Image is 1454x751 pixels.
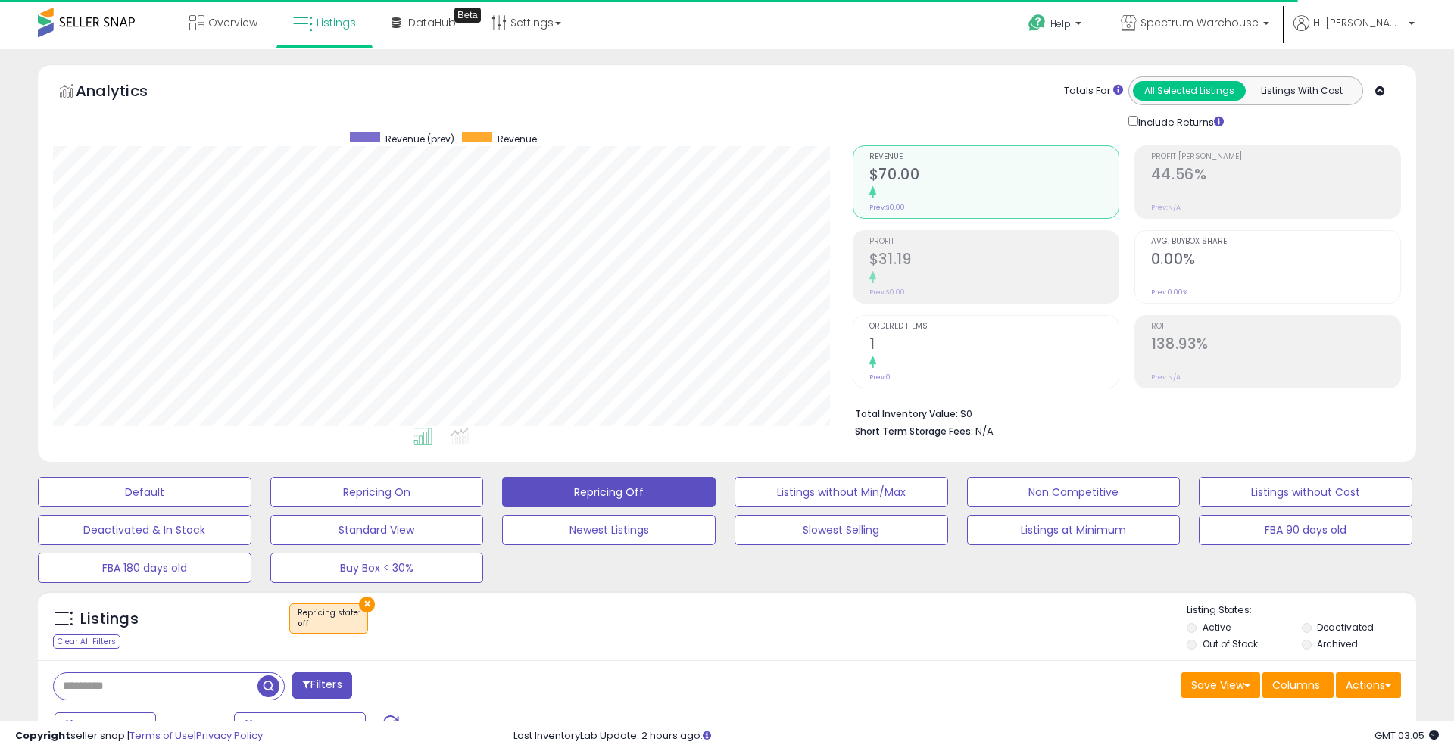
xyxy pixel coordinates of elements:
button: Slowest Selling [735,515,948,545]
small: Prev: 0.00% [1151,288,1187,297]
div: seller snap | | [15,729,263,743]
span: Profit [869,238,1119,246]
button: Save View [1181,672,1260,698]
div: Totals For [1064,84,1123,98]
span: Repricing state : [298,607,360,630]
b: Short Term Storage Fees: [855,425,973,438]
span: Help [1050,17,1071,30]
div: off [298,619,360,629]
button: Columns [1262,672,1334,698]
button: Repricing Off [502,477,716,507]
span: Revenue [498,132,537,145]
div: Clear All Filters [53,634,120,649]
button: All Selected Listings [1133,81,1246,101]
label: Active [1203,621,1231,634]
span: Revenue [869,153,1119,161]
i: Get Help [1028,14,1047,33]
button: FBA 90 days old [1199,515,1412,545]
span: Avg. Buybox Share [1151,238,1400,246]
div: Last InventoryLab Update: 2 hours ago. [513,729,1439,743]
span: Profit [PERSON_NAME] [1151,153,1400,161]
h2: $31.19 [869,251,1119,271]
button: Listings at Minimum [967,515,1181,545]
span: Columns [1272,678,1320,693]
h2: 1 [869,335,1119,356]
label: Archived [1317,637,1358,650]
button: Listings without Min/Max [735,477,948,507]
b: Total Inventory Value: [855,407,958,420]
button: Deactivated & In Stock [38,515,251,545]
span: N/A [975,424,994,438]
small: Prev: $0.00 [869,288,905,297]
div: Tooltip anchor [454,8,481,23]
a: Terms of Use [129,728,194,743]
span: Revenue (prev) [385,132,454,145]
span: Ordered Items [869,323,1119,331]
button: Actions [1336,672,1401,698]
button: Newest Listings [502,515,716,545]
button: Non Competitive [967,477,1181,507]
span: Hi [PERSON_NAME] [1313,15,1404,30]
button: Repricing On [270,477,484,507]
h2: 138.93% [1151,335,1400,356]
span: ROI [1151,323,1400,331]
button: Standard View [270,515,484,545]
button: × [359,597,375,612]
small: Prev: N/A [1151,203,1181,212]
strong: Copyright [15,728,70,743]
button: Filters [292,672,351,699]
p: Listing States: [1187,603,1415,618]
h2: 44.56% [1151,166,1400,186]
span: Spectrum Warehouse [1140,15,1259,30]
label: Out of Stock [1203,637,1258,650]
button: Listings With Cost [1245,81,1358,101]
span: 2025-10-8 03:05 GMT [1374,728,1439,743]
small: Prev: 0 [869,372,891,382]
h5: Analytics [76,80,177,105]
h5: Listings [80,609,139,630]
a: Help [1016,2,1097,49]
button: Listings without Cost [1199,477,1412,507]
a: Privacy Policy [196,728,263,743]
button: FBA 180 days old [38,553,251,583]
li: $0 [855,404,1390,422]
h2: $70.00 [869,166,1119,186]
small: Prev: N/A [1151,372,1181,382]
span: Listings [317,15,356,30]
span: DataHub [408,15,456,30]
button: Buy Box < 30% [270,553,484,583]
span: Overview [208,15,257,30]
label: Deactivated [1317,621,1374,634]
div: Include Returns [1117,113,1242,130]
button: Default [38,477,251,507]
h2: 0.00% [1151,251,1400,271]
small: Prev: $0.00 [869,203,905,212]
a: Hi [PERSON_NAME] [1293,15,1415,49]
